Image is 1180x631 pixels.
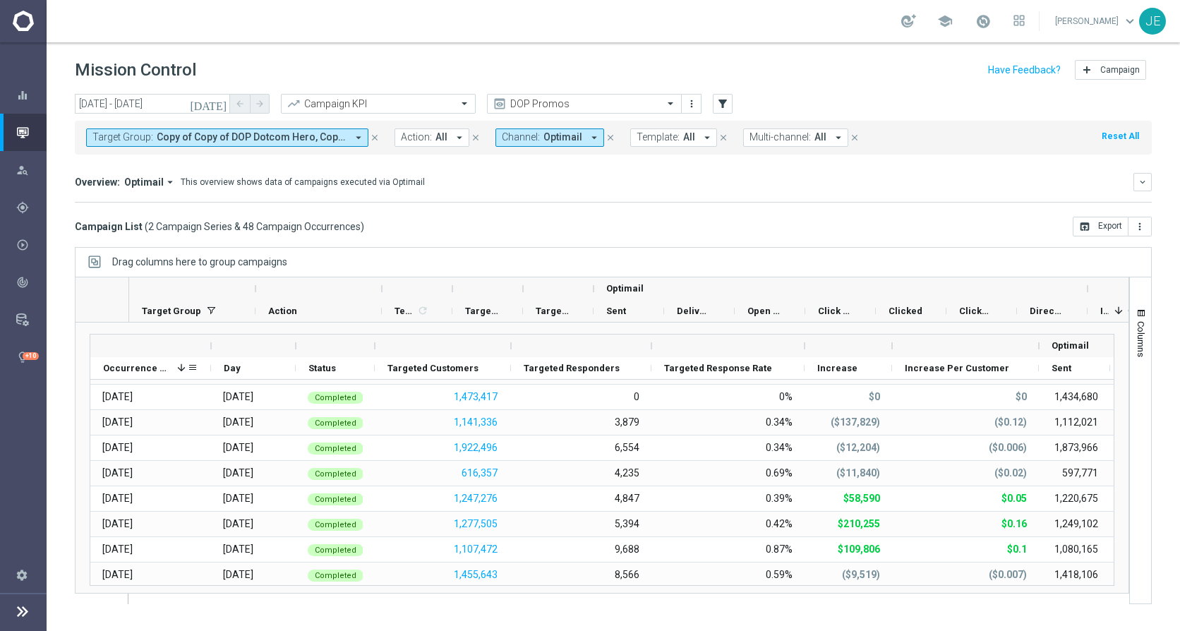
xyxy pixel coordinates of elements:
i: settings [16,568,28,581]
i: play_circle_outline [16,239,29,251]
i: [DATE] [190,97,228,110]
div: 0.87% [766,543,793,555]
button: more_vert [685,95,699,112]
i: add [1081,64,1092,76]
span: Completed [315,419,356,428]
button: add Campaign [1075,60,1146,80]
span: All [435,131,447,143]
ng-select: Campaign KPI [281,94,476,114]
span: Optimail [1052,340,1089,351]
button: 1,922,496 [452,439,499,457]
i: arrow_drop_down [832,131,845,144]
button: equalizer Dashboard [16,90,47,101]
button: close [717,130,730,145]
p: ($0.006) [989,441,1027,454]
span: Targeted Responders [536,306,570,316]
div: 3,879 [615,416,639,428]
button: 1,247,276 [452,490,499,507]
button: 1,107,472 [452,541,499,558]
i: keyboard_arrow_down [1138,177,1148,187]
i: refresh [417,305,428,316]
span: Action: [401,131,432,143]
span: keyboard_arrow_down [1122,13,1138,29]
p: ($0.007) [989,568,1027,581]
span: ) [361,220,364,233]
span: school [937,13,953,29]
div: Monday [223,568,253,581]
colored-tag: Completed [308,416,363,429]
div: 4,235 [615,467,639,479]
span: Sent [606,306,626,316]
button: more_vert [1128,217,1152,236]
p: $0.16 [1001,517,1027,530]
button: track_changes Analyze [16,277,47,288]
button: Mission Control [16,127,47,138]
button: gps_fixed Plan [16,202,47,213]
span: Direct Response - Total KPI [1030,306,1064,316]
i: equalizer [16,89,29,102]
div: 1,434,680 [1039,385,1110,409]
button: person_search Explore [16,164,47,176]
h3: Campaign List [75,220,364,233]
button: keyboard_arrow_down [1133,173,1152,191]
div: Saturday [223,441,253,454]
span: Completed [315,520,356,529]
div: 1,249,102 [1039,512,1110,536]
span: All [814,131,826,143]
i: close [850,133,860,143]
div: 9,688 [615,543,639,555]
div: 18 Aug 2025 [102,390,133,403]
colored-tag: Completed [308,390,363,404]
span: Completed [315,571,356,580]
div: 14 Aug 2025 [102,492,133,505]
colored-tag: Completed [308,543,363,556]
div: Mission Control [16,114,46,151]
button: play_circle_outline Execute [16,239,47,251]
span: Calculate column [1124,303,1138,318]
button: open_in_browser Export [1073,217,1128,236]
span: Status [308,363,336,373]
div: 12 Aug 2025 [102,543,133,555]
i: lightbulb [16,351,29,363]
span: Clicked [889,306,922,316]
span: Click Rate [818,306,852,316]
p: ($0.02) [994,467,1027,479]
div: 0 [634,390,639,403]
div: Row Groups [112,256,287,268]
i: close [718,133,728,143]
span: Template: [637,131,680,143]
i: arrow_back [235,99,245,109]
button: close [469,130,482,145]
input: Have Feedback? [988,65,1061,75]
div: Plan [16,201,46,214]
div: Wednesday [223,517,253,530]
button: close [848,130,861,145]
div: 11 Aug 2025 [102,568,133,581]
button: filter_alt [713,94,733,114]
i: arrow_drop_down [352,131,365,144]
div: +10 [23,352,39,360]
span: Day [224,363,241,373]
colored-tag: Completed [308,568,363,582]
span: Targeted Responders [524,363,620,373]
a: [PERSON_NAME]keyboard_arrow_down [1054,11,1139,32]
button: Reset All [1100,128,1140,144]
div: 1,112,021 [1039,410,1110,435]
span: Sent [1052,363,1071,373]
span: Drag columns here to group campaigns [112,256,287,268]
div: 5,394 [615,517,639,530]
div: Thursday [223,492,253,505]
span: Columns [1136,321,1147,357]
p: ($0.12) [994,416,1027,428]
p: $58,590 [843,492,880,505]
i: close [370,133,380,143]
multiple-options-button: Export to CSV [1073,220,1152,232]
i: close [606,133,615,143]
div: 0.42% [766,517,793,530]
span: Increase [1100,306,1109,316]
i: person_search [16,164,29,176]
i: gps_fixed [16,201,29,214]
